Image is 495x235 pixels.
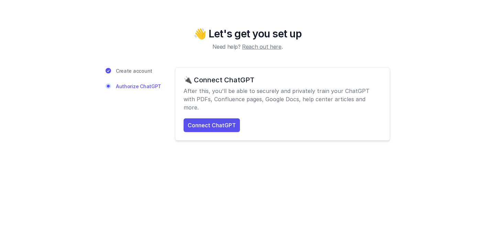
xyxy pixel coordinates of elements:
p: After this, you'll be able to securely and privately train your ChatGPT with PDFs, Confluence pag... [184,87,382,111]
span: Create account [116,67,152,74]
span: Authorize ChatGPT [116,83,161,90]
a: Reach out here [242,43,281,50]
nav: Progress [105,67,161,141]
h1: 🔌 Connect ChatGPT [184,76,382,84]
a: Connect ChatGPT [184,118,240,132]
a: Create account [105,67,161,74]
a: Authorize ChatGPT [105,83,161,90]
